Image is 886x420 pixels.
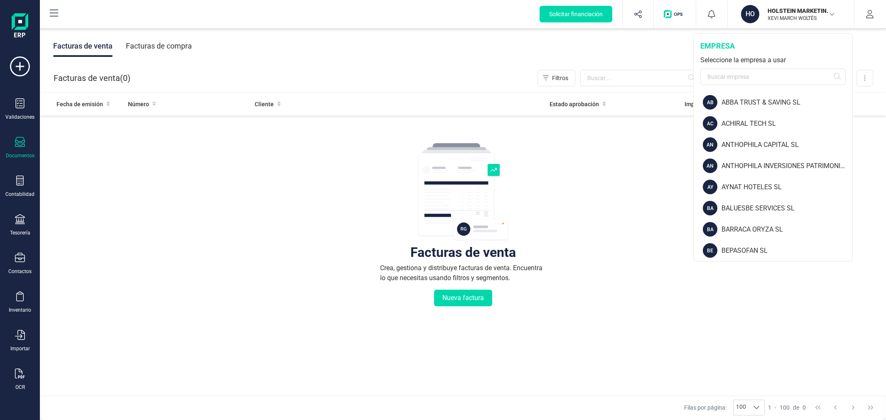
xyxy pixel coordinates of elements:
span: 0 [123,72,128,84]
div: Contabilidad [5,191,34,198]
span: 100 [780,403,790,412]
div: Filas por página: [684,400,765,415]
div: BA [703,222,717,237]
img: Logo Finanedi [12,13,28,40]
div: AN [703,159,717,173]
div: empresa [700,40,846,52]
div: Documentos [6,152,34,159]
div: BE [703,243,717,258]
div: Facturas de venta [410,248,516,256]
div: BA [703,201,717,215]
div: ANTHOPHILA INVERSIONES PATRIMONIALES SL [722,161,852,171]
span: 100 [734,400,749,415]
span: Número [128,100,149,108]
button: Last Page [863,400,879,415]
div: HO [741,5,759,23]
div: ABBA TRUST & SAVING SL [722,98,852,107]
div: - [768,403,806,412]
span: Importe [685,100,705,108]
div: ACHIRAL TECH SL [722,119,852,129]
span: Fecha de emisión [56,100,103,108]
p: XEVI MARCH WOLTÉS [768,15,834,22]
div: BALUESBE SERVICES SL [722,203,852,213]
div: Facturas de venta ( ) [54,70,130,86]
img: Logo de OPS [664,10,686,18]
span: 1 [768,403,771,412]
div: Importar [10,345,30,352]
div: Tesorería [10,230,30,236]
button: Filtros [537,70,575,86]
div: Crea, gestiona y distribuye facturas de venta. Encuentra lo que necesitas usando filtros y segmen... [380,263,546,283]
button: Nueva factura [434,290,492,306]
div: Facturas de compra [126,35,192,57]
button: Solicitar financiación [540,6,612,22]
img: img-empty-table.svg [417,142,509,242]
div: OCR [15,384,25,391]
div: AY [703,180,717,194]
div: AYNAT HOTELES SL [722,182,852,192]
span: Solicitar financiación [549,10,603,18]
div: ANTHOPHILA CAPITAL SL [722,140,852,150]
div: BARRACA ORYZA SL [722,225,852,234]
button: Next Page [845,400,861,415]
div: Seleccione la empresa a usar [700,55,846,65]
span: Cliente [255,100,274,108]
div: Inventario [9,307,31,313]
div: Contactos [8,268,32,275]
span: 0 [803,403,806,412]
button: Previous Page [827,400,843,415]
div: Facturas de venta [53,35,113,57]
span: Estado aprobación [550,100,599,108]
div: AB [703,95,717,110]
span: de [793,403,799,412]
button: HOHOLSTEIN MARKETING SLXEVI MARCH WOLTÉS [738,1,844,27]
span: Filtros [552,74,568,82]
p: HOLSTEIN MARKETING SL [768,7,834,15]
input: Buscar... [580,70,700,86]
div: AN [703,137,717,152]
div: Validaciones [5,114,34,120]
input: Buscar empresa [700,68,846,85]
div: BEPASOFAN SL [722,246,852,256]
button: Logo de OPS [659,1,691,27]
button: First Page [810,400,826,415]
div: AC [703,116,717,131]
